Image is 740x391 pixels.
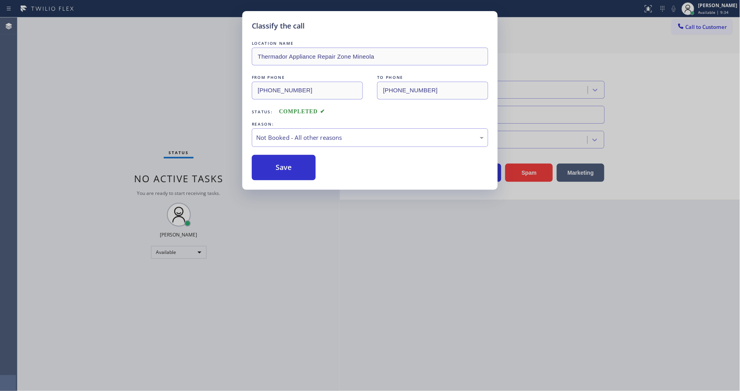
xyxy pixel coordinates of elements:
span: Status: [252,109,273,114]
div: FROM PHONE [252,73,363,82]
input: From phone [252,82,363,99]
button: Save [252,155,316,180]
input: To phone [377,82,488,99]
div: TO PHONE [377,73,488,82]
div: Not Booked - All other reasons [256,133,484,142]
div: REASON: [252,120,488,128]
h5: Classify the call [252,21,305,31]
span: COMPLETED [279,109,325,114]
div: LOCATION NAME [252,39,488,48]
